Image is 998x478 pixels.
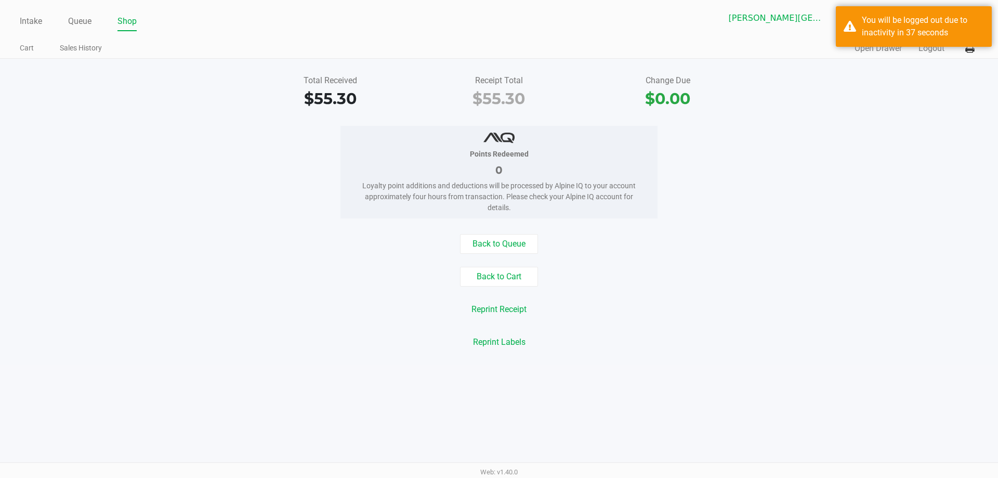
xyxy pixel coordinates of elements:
div: Change Due [591,74,744,87]
button: Select [832,6,851,30]
span: Web: v1.40.0 [480,468,518,476]
div: Points Redeemed [356,149,642,160]
div: Receipt Total [423,74,576,87]
button: Back to Cart [460,267,538,287]
a: Intake [20,14,42,29]
button: Logout [918,42,944,55]
div: Loyalty point additions and deductions will be processed by Alpine IQ to your account approximate... [356,180,642,213]
div: $0.00 [591,87,744,110]
a: Shop [117,14,137,29]
div: $55.30 [423,87,576,110]
div: You will be logged out due to inactivity in 37 seconds [862,14,984,39]
button: Reprint Labels [466,332,532,352]
button: Back to Queue [460,234,538,254]
a: Cart [20,42,34,55]
a: Queue [68,14,91,29]
div: Total Received [254,74,407,87]
div: 0 [356,162,642,178]
div: $55.30 [254,87,407,110]
button: Open Drawer [855,42,902,55]
a: Sales History [60,42,102,55]
button: Reprint Receipt [465,300,533,319]
span: [PERSON_NAME][GEOGRAPHIC_DATA] [729,12,825,24]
